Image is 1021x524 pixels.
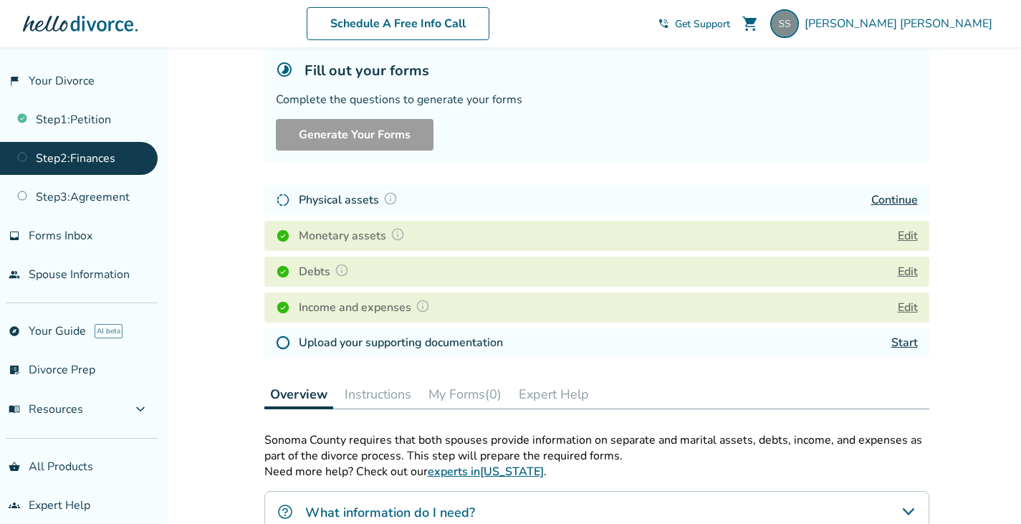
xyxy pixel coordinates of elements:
[898,263,918,280] button: Edit
[898,299,918,316] button: Edit
[307,7,489,40] a: Schedule A Free Info Call
[339,380,417,409] button: Instructions
[9,75,20,87] span: flag_2
[276,119,433,151] button: Generate Your Forms
[383,191,398,206] img: Question Mark
[513,380,595,409] button: Expert Help
[9,401,83,417] span: Resources
[95,324,123,338] span: AI beta
[299,298,434,317] h4: Income and expenses
[132,401,149,418] span: expand_more
[299,334,503,351] h4: Upload your supporting documentation
[264,464,929,480] p: Need more help? Check out our .
[428,464,544,480] a: experts in[US_STATE]
[805,16,998,32] span: [PERSON_NAME] [PERSON_NAME]
[742,15,759,32] span: shopping_cart
[9,325,20,337] span: explore
[299,191,402,209] h4: Physical assets
[276,229,290,243] img: Completed
[9,461,20,472] span: shopping_basket
[9,500,20,511] span: groups
[390,227,405,242] img: Question Mark
[277,503,294,520] img: What information do I need?
[29,228,92,244] span: Forms Inbox
[658,18,669,29] span: phone_in_talk
[658,17,730,31] a: phone_in_talkGet Support
[9,364,20,376] span: list_alt_check
[898,227,918,244] button: Edit
[675,17,730,31] span: Get Support
[9,230,20,242] span: inbox
[871,192,918,208] a: Continue
[276,193,290,207] img: In Progress
[770,9,799,38] img: stephanieshultis1@gmail.com
[264,432,929,464] p: Sonoma County requires that both spouses provide information on separate and marital assets, debt...
[335,263,349,277] img: Question Mark
[299,262,353,281] h4: Debts
[9,404,20,415] span: menu_book
[423,380,507,409] button: My Forms(0)
[276,265,290,279] img: Completed
[305,61,429,80] h5: Fill out your forms
[891,335,918,351] a: Start
[299,227,409,245] h4: Monetary assets
[416,299,430,313] img: Question Mark
[9,269,20,280] span: people
[276,300,290,315] img: Completed
[276,92,918,108] div: Complete the questions to generate your forms
[276,335,290,350] img: Not Started
[264,380,333,409] button: Overview
[305,503,475,522] h4: What information do I need?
